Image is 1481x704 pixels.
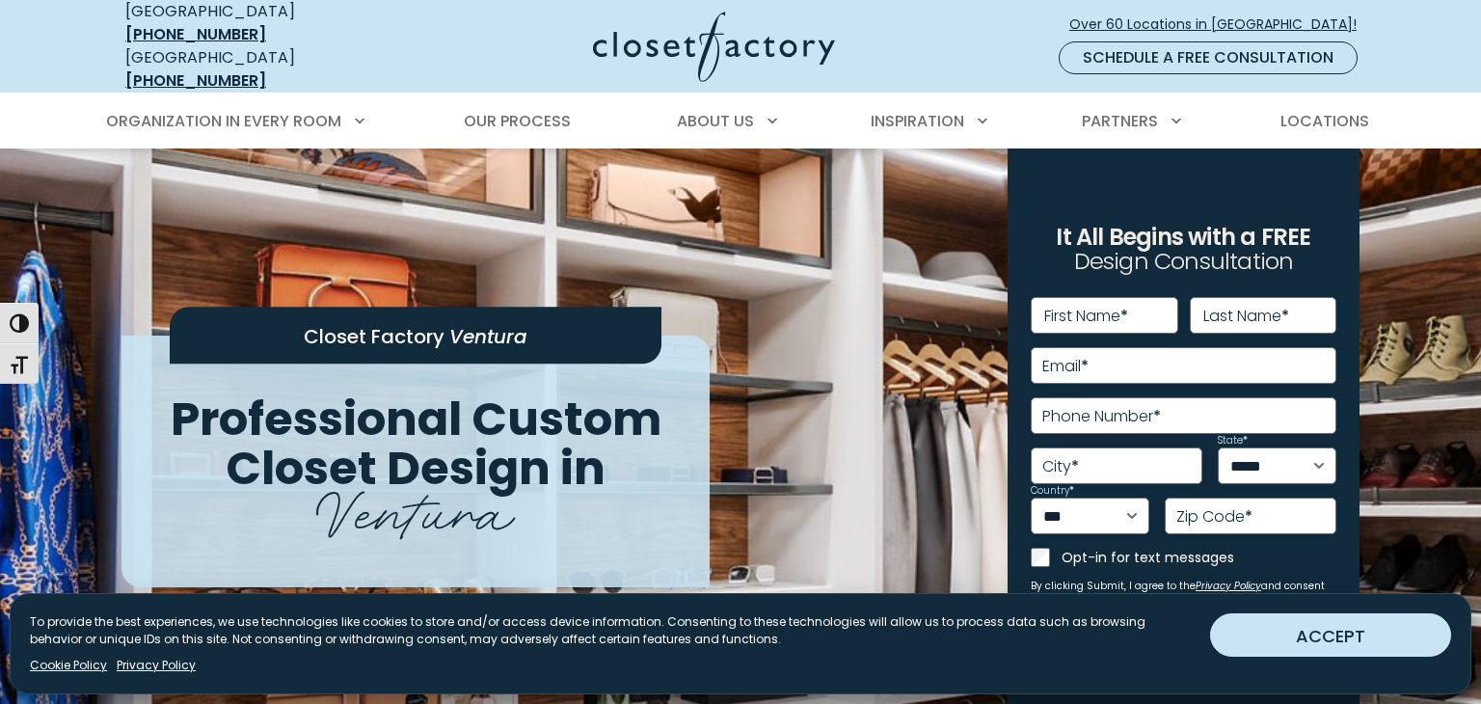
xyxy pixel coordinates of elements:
[1062,548,1336,567] label: Opt-in for text messages
[1210,613,1451,657] button: ACCEPT
[1059,41,1358,74] a: Schedule a Free Consultation
[1042,359,1089,374] label: Email
[1074,246,1294,278] span: Design Consultation
[677,110,754,132] span: About Us
[93,95,1388,149] nav: Primary Menu
[464,110,571,132] span: Our Process
[1218,436,1248,446] label: State
[1280,110,1369,132] span: Locations
[1031,581,1336,604] small: By clicking Submit, I agree to the and consent to receive marketing emails from Closet Factory.
[304,323,444,350] span: Closet Factory
[449,323,527,350] span: Ventura
[117,657,196,674] a: Privacy Policy
[106,110,341,132] span: Organization in Every Room
[1069,14,1372,35] span: Over 60 Locations in [GEOGRAPHIC_DATA]!
[1203,309,1289,324] label: Last Name
[593,12,835,82] img: Closet Factory Logo
[1196,579,1261,593] a: Privacy Policy
[1031,486,1074,496] label: Country
[30,613,1195,648] p: To provide the best experiences, we use technologies like cookies to store and/or access device i...
[1044,309,1128,324] label: First Name
[1042,459,1079,474] label: City
[1068,8,1373,41] a: Over 60 Locations in [GEOGRAPHIC_DATA]!
[125,69,266,92] a: [PHONE_NUMBER]
[1042,409,1161,424] label: Phone Number
[171,387,661,501] span: Professional Custom Closet Design in
[125,46,405,93] div: [GEOGRAPHIC_DATA]
[1176,509,1252,525] label: Zip Code
[125,23,266,45] a: [PHONE_NUMBER]
[30,657,107,674] a: Cookie Policy
[1082,110,1158,132] span: Partners
[316,464,516,552] span: Ventura
[1056,221,1310,253] span: It All Begins with a FREE
[871,110,964,132] span: Inspiration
